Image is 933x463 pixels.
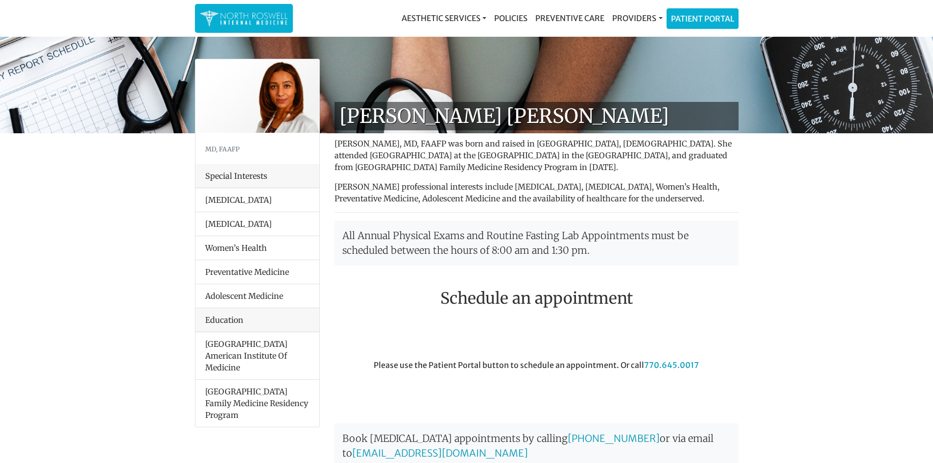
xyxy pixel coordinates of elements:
h1: [PERSON_NAME] [PERSON_NAME] [335,102,739,130]
div: Special Interests [195,164,319,188]
li: [MEDICAL_DATA] [195,212,319,236]
p: All Annual Physical Exams and Routine Fasting Lab Appointments must be scheduled between the hour... [335,220,739,266]
a: [EMAIL_ADDRESS][DOMAIN_NAME] [352,447,528,459]
li: Women’s Health [195,236,319,260]
a: Providers [608,8,666,28]
small: MD, FAAFP [205,145,239,153]
li: [GEOGRAPHIC_DATA] American Institute Of Medicine [195,332,319,380]
div: Please use the Patient Portal button to schedule an appointment. Or call [327,359,746,414]
a: [PHONE_NUMBER] [568,432,660,444]
a: Policies [490,8,531,28]
p: [PERSON_NAME], MD, FAAFP was born and raised in [GEOGRAPHIC_DATA], [DEMOGRAPHIC_DATA]. She attend... [335,138,739,173]
a: Aesthetic Services [398,8,490,28]
img: North Roswell Internal Medicine [200,9,288,28]
a: Preventive Care [531,8,608,28]
li: Preventative Medicine [195,260,319,284]
img: Dr. Farah Mubarak Ali MD, FAAFP [195,59,319,133]
li: Adolescent Medicine [195,284,319,308]
div: Education [195,308,319,332]
li: [MEDICAL_DATA] [195,188,319,212]
h2: Schedule an appointment [335,289,739,308]
a: 770.645.0017 [644,360,699,370]
a: Patient Portal [667,9,738,28]
p: [PERSON_NAME] professional interests include [MEDICAL_DATA], [MEDICAL_DATA], Women’s Health, Prev... [335,181,739,204]
li: [GEOGRAPHIC_DATA] Family Medicine Residency Program [195,379,319,427]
